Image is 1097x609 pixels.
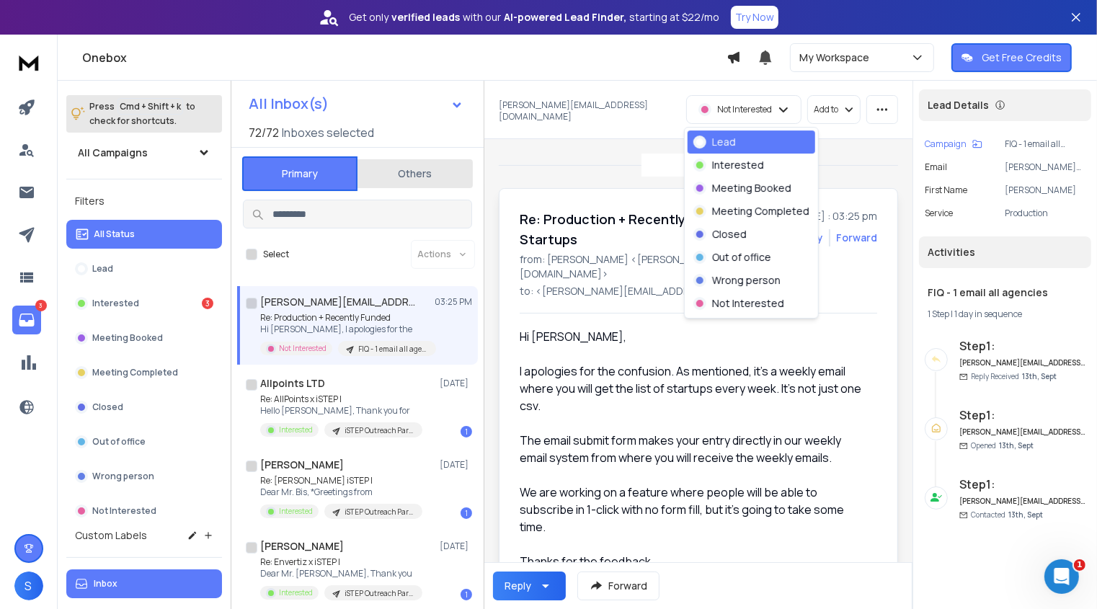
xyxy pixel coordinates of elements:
div: Reply [505,579,531,593]
p: Meeting Completed [92,367,178,378]
p: Get Free Credits [982,50,1062,65]
div: 1 [461,589,472,600]
strong: verified leads [391,10,460,25]
p: Dear Mr. [PERSON_NAME], Thank you [260,568,422,579]
div: Forward [836,231,877,245]
p: 3 [35,300,47,311]
p: Re: Production + Recently Funded [260,312,433,324]
p: [DATE] [440,459,472,471]
p: Wrong person [92,471,154,482]
p: [PERSON_NAME] [1005,185,1085,196]
h6: [PERSON_NAME][EMAIL_ADDRESS][DOMAIN_NAME] [959,427,1085,437]
p: iSTEP Outreach Partner [345,588,414,599]
div: Thanks for the feedback. [520,553,866,570]
p: Reply Received [971,371,1057,382]
p: Opened [971,440,1034,451]
span: Cmd + Shift + k [117,98,183,115]
h6: Step 1 : [959,476,1085,493]
h1: All Campaigns [78,146,148,160]
p: Lead Details [928,98,989,112]
p: Try Now [735,10,774,25]
span: 72 / 72 [249,124,279,141]
div: 1 [461,426,472,437]
div: | [928,308,1083,320]
p: Closed [712,227,747,241]
span: 1 Step [928,308,949,320]
iframe: Intercom live chat [1044,559,1079,594]
button: Others [357,158,473,190]
button: Forward [577,572,659,600]
p: Get only with our starting at $22/mo [349,10,719,25]
p: Add to [814,104,838,115]
h6: Step 1 : [959,337,1085,355]
p: First Name [925,185,967,196]
p: Not Interested [717,104,772,115]
span: 13th, Sept [1022,371,1057,381]
p: Interested [279,506,313,517]
h3: Custom Labels [75,528,147,543]
p: Lead [712,135,736,149]
p: All Status [94,228,135,240]
h6: [PERSON_NAME][EMAIL_ADDRESS][DOMAIN_NAME] [959,357,1085,368]
p: to: <[PERSON_NAME][EMAIL_ADDRESS][DOMAIN_NAME]> [520,284,877,298]
p: Meeting Completed [712,204,809,218]
p: Re: [PERSON_NAME] iSTEP | [260,475,422,486]
p: Interested [279,424,313,435]
p: FIQ - 1 email all agencies [1005,138,1085,150]
div: Hi [PERSON_NAME], [520,328,866,345]
p: Inbox [94,578,117,590]
span: S [14,572,43,600]
div: 3 [202,298,213,309]
p: FIQ - 1 email all agencies [358,344,427,355]
span: 13th, Sept [1008,510,1043,520]
p: Wrong person [712,273,781,288]
p: iSTEP Outreach Partner [345,507,414,517]
p: Not Interested [92,505,156,517]
span: 13th, Sept [999,440,1034,450]
strong: AI-powered Lead Finder, [504,10,626,25]
p: from: [PERSON_NAME] <[PERSON_NAME][EMAIL_ADDRESS][DOMAIN_NAME]> [520,252,877,281]
p: Closed [92,401,123,413]
p: Interested [712,158,764,172]
p: Press to check for shortcuts. [89,99,195,128]
p: [PERSON_NAME][EMAIL_ADDRESS][DOMAIN_NAME] [1005,161,1085,173]
h1: [PERSON_NAME][EMAIL_ADDRESS][DOMAIN_NAME] [260,295,419,309]
p: Lead [92,263,113,275]
div: Activities [919,236,1091,268]
h1: [PERSON_NAME] [260,458,344,472]
p: Hello [PERSON_NAME], Thank you for [260,405,422,417]
p: [PERSON_NAME][EMAIL_ADDRESS][DOMAIN_NAME] [499,99,678,123]
span: 1 [1074,559,1085,571]
p: Meeting Booked [92,332,163,344]
p: [DATE] [440,378,472,389]
h1: FIQ - 1 email all agencies [928,285,1083,300]
p: Contacted [971,510,1043,520]
p: iSTEP Outreach Partner [345,425,414,436]
h1: All Inbox(s) [249,97,329,111]
label: Select [263,249,289,260]
p: My Workspace [799,50,875,65]
img: logo [14,49,43,76]
p: service [925,208,953,219]
h1: Onebox [82,49,727,66]
h1: Re: Production + Recently Funded Startups [520,209,782,249]
div: The email submit form makes your entry directly in our weekly email system from where you will re... [520,432,866,466]
h3: Inboxes selected [282,124,374,141]
p: Campaign [925,138,967,150]
p: 03:25 PM [435,296,472,308]
p: Production [1005,208,1085,219]
p: Interested [279,587,313,598]
p: Out of office [712,250,771,265]
span: 1 day in sequence [954,308,1022,320]
div: 1 [461,507,472,519]
p: Interested [92,298,139,309]
p: Re: Envertiz x iSTEP | [260,556,422,568]
p: Not Interested [279,343,327,354]
p: Meeting Booked [712,181,791,195]
h1: Allpoints LTD [260,376,325,391]
div: I apologies for the confusion. As mentioned, it's a weekly email where you will get the list of s... [520,363,866,414]
p: [DATE] [440,541,472,552]
h6: [PERSON_NAME][EMAIL_ADDRESS][DOMAIN_NAME] [959,496,1085,507]
h6: Step 1 : [959,406,1085,424]
p: [DATE] : 03:25 pm [791,209,877,223]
